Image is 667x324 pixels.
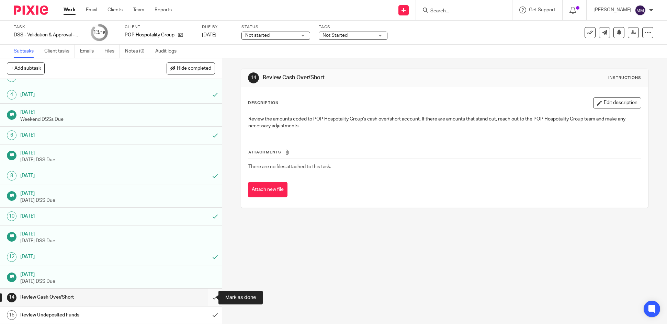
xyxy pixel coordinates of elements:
img: Pixie [14,5,48,15]
p: POP Hospotality Group [125,32,174,38]
div: 6 [7,130,16,140]
h1: [DATE] [20,229,215,238]
label: Status [241,24,310,30]
button: Attach new file [248,182,287,197]
label: Task [14,24,82,30]
div: 15 [7,310,16,320]
p: [PERSON_NAME] [593,7,631,13]
p: [DATE] DSS Due [20,157,215,163]
p: [DATE] DSS Due [20,197,215,204]
a: Work [64,7,76,13]
span: Hide completed [177,66,211,71]
div: 13 [93,28,105,36]
button: Hide completed [167,62,215,74]
h1: [DATE] [20,107,215,116]
div: DSS - Validation &amp; Approval - week 39 [14,32,82,38]
div: Instructions [608,75,641,81]
div: 8 [7,171,16,181]
div: 4 [7,90,16,100]
div: DSS - Validation & Approval - week 39 [14,32,82,38]
h1: [DATE] [20,130,141,140]
p: Weekend DSSs Due [20,116,215,123]
p: [DATE] DSS Due [20,238,215,244]
span: Not started [245,33,270,38]
h1: [DATE] [20,148,215,157]
a: Audit logs [155,45,182,58]
a: Email [86,7,97,13]
small: /15 [99,31,105,35]
label: Due by [202,24,233,30]
div: 14 [7,293,16,302]
label: Client [125,24,193,30]
h1: [DATE] [20,252,141,262]
input: Search [430,8,491,14]
button: Edit description [593,97,641,108]
button: + Add subtask [7,62,45,74]
a: Subtasks [14,45,39,58]
span: Not Started [323,33,348,38]
p: [DATE] DSS Due [20,278,215,285]
span: There are no files attached to this task. [248,164,331,169]
div: 12 [7,252,16,262]
span: Attachments [248,150,281,154]
div: 14 [248,72,259,83]
a: Client tasks [44,45,75,58]
span: [DATE] [202,33,216,37]
p: Description [248,100,279,106]
h1: Review Undeposited Funds [20,310,141,320]
label: Tags [319,24,387,30]
a: Team [133,7,144,13]
h1: Review Cash Over/Short [20,292,141,302]
h1: [DATE] [20,171,141,181]
p: Review the amounts coded to POP Hospotality Group's cash over/short account. If there are amounts... [248,116,641,130]
a: Clients [108,7,123,13]
h1: [DATE] [20,269,215,278]
h1: [DATE] [20,211,141,221]
img: svg%3E [635,5,646,16]
span: Get Support [529,8,555,12]
h1: [DATE] [20,90,141,100]
h1: Review Cash Over/Short [263,74,459,81]
a: Files [104,45,120,58]
a: Reports [155,7,172,13]
a: Emails [80,45,99,58]
div: 10 [7,211,16,221]
h1: [DATE] [20,188,215,197]
a: Notes (0) [125,45,150,58]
